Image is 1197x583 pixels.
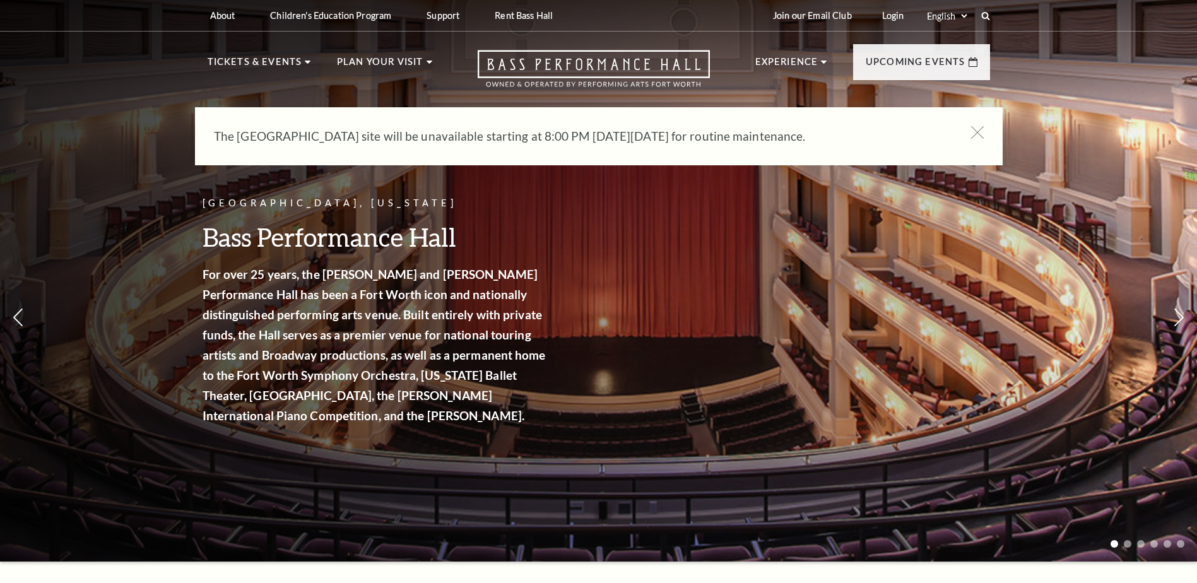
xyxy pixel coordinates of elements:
[337,54,423,77] p: Plan Your Visit
[210,10,235,21] p: About
[270,10,391,21] p: Children's Education Program
[866,54,965,77] p: Upcoming Events
[203,196,550,211] p: [GEOGRAPHIC_DATA], [US_STATE]
[203,221,550,253] h3: Bass Performance Hall
[208,54,302,77] p: Tickets & Events
[755,54,818,77] p: Experience
[427,10,459,21] p: Support
[495,10,553,21] p: Rent Bass Hall
[214,126,946,146] p: The [GEOGRAPHIC_DATA] site will be unavailable starting at 8:00 PM [DATE][DATE] for routine maint...
[924,10,969,22] select: Select:
[203,267,546,423] strong: For over 25 years, the [PERSON_NAME] and [PERSON_NAME] Performance Hall has been a Fort Worth ico...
